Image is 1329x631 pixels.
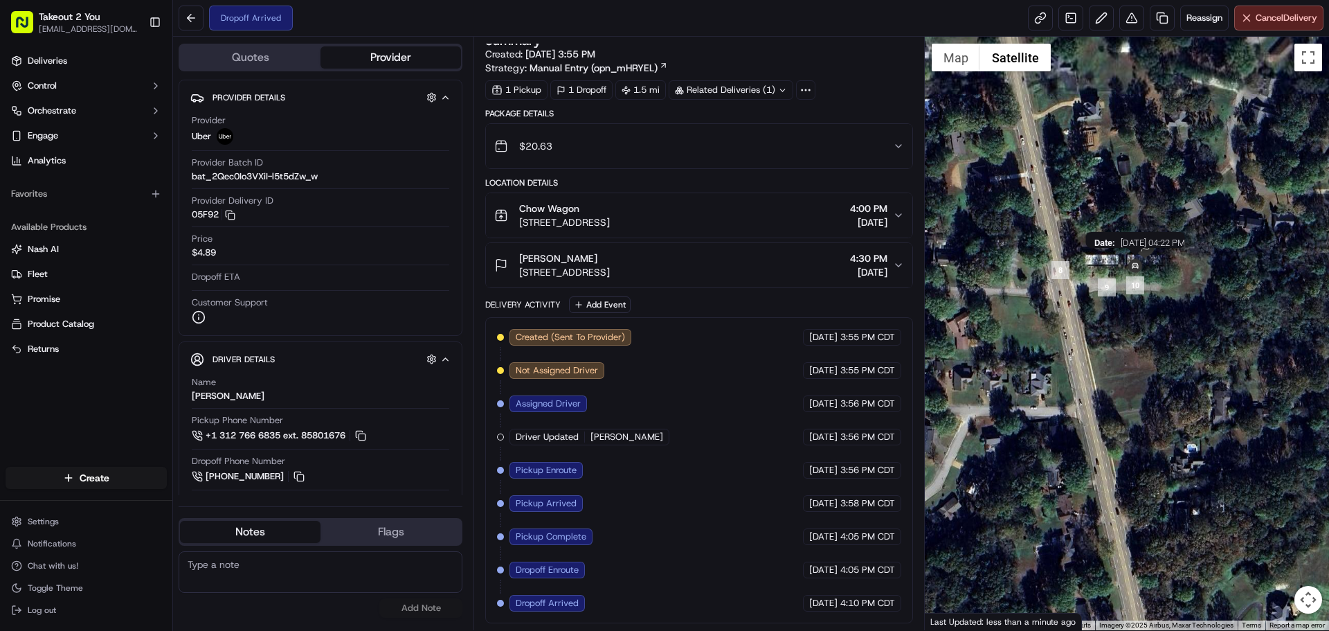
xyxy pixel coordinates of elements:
span: [DATE] [850,215,887,229]
span: [DATE] [809,331,838,344]
span: Manual Entry (opn_mHRYEL) [530,61,658,75]
span: [PERSON_NAME] [590,431,663,443]
span: $4.89 [192,247,216,259]
button: Show satellite imagery [980,44,1051,71]
span: • [46,215,51,226]
div: 1.5 mi [615,80,666,100]
button: Reassign [1180,6,1229,30]
span: Engage [28,130,58,142]
button: Fleet [6,263,167,285]
span: Pickup Arrived [516,497,577,510]
span: Product Catalog [28,318,94,330]
span: Settings [28,516,59,527]
span: Pylon [138,344,168,354]
span: [STREET_ADDRESS] [519,215,610,229]
span: Control [28,80,57,92]
button: Log out [6,601,167,620]
div: Start new chat [62,132,227,146]
button: Driver Details [190,348,451,371]
span: API Documentation [131,310,222,323]
button: [PHONE_NUMBER] [192,469,307,484]
a: +1 312 766 6835 ext. 85801676 [192,428,368,443]
span: 3:58 PM CDT [840,497,895,510]
div: Location Details [485,177,912,188]
img: 1736555255976-a54dd68f-1ca7-489b-9aae-adbdc363a1c4 [14,132,39,157]
span: [PERSON_NAME] [43,252,112,263]
span: +1 312 766 6835 ext. 85801676 [206,429,345,442]
span: Deliveries [28,55,67,67]
div: Last Updated: less than a minute ago [925,613,1082,630]
span: Provider Batch ID [192,157,263,169]
span: Promise [28,293,60,305]
span: [DATE] [809,398,838,410]
span: 3:56 PM CDT [840,464,895,477]
span: Imagery ©2025 Airbus, Maxar Technologies [1099,621,1233,629]
span: Created (Sent To Provider) [516,331,625,344]
span: 4:05 PM CDT [840,531,895,543]
button: Notes [180,521,320,543]
span: Dropoff Arrived [516,597,579,610]
div: 10 [1126,276,1144,294]
a: Returns [11,343,161,355]
span: [DATE] 04:22 PM [1120,238,1184,248]
span: [DATE] 3:55 PM [525,48,595,60]
button: Start new chat [235,136,252,153]
button: Add Event [569,296,631,313]
span: Not Assigned Driver [516,364,598,377]
span: Dropoff Enroute [516,564,579,576]
div: 📗 [14,311,25,322]
div: Strategy: [485,61,668,75]
a: Product Catalog [11,318,161,330]
div: 1 Dropoff [550,80,613,100]
span: [DATE] [809,497,838,510]
input: Got a question? Start typing here... [36,89,249,104]
span: Returns [28,343,59,355]
span: Cancel Delivery [1256,12,1317,24]
button: Engage [6,125,167,147]
span: [DATE] [809,431,838,443]
button: [EMAIL_ADDRESS][DOMAIN_NAME] [39,24,138,35]
span: Uber [192,130,211,143]
a: 💻API Documentation [111,304,228,329]
button: [PERSON_NAME][STREET_ADDRESS]4:30 PM[DATE] [486,243,912,287]
div: Delivery Activity [485,299,561,310]
span: Pickup Complete [516,531,586,543]
span: 3:55 PM CDT [840,364,895,377]
div: 💻 [117,311,128,322]
span: Dropoff Phone Number [192,455,285,468]
img: uber-new-logo.jpeg [217,128,233,145]
span: 4:05 PM CDT [840,564,895,576]
span: Pickup Enroute [516,464,577,477]
span: Chow Wagon [519,202,579,215]
img: Liam S. [14,239,36,261]
span: Provider Delivery ID [192,195,273,207]
span: Toggle Theme [28,583,83,594]
span: [PHONE_NUMBER] [206,470,284,483]
button: Notifications [6,534,167,553]
span: • [115,252,120,263]
button: Returns [6,338,167,360]
button: Nash AI [6,238,167,260]
a: Report a map error [1269,621,1325,629]
div: [PERSON_NAME] [192,390,264,402]
span: Reassign [1186,12,1222,24]
span: Notifications [28,538,76,549]
button: Takeout 2 You[EMAIL_ADDRESS][DOMAIN_NAME] [6,6,143,39]
span: Driver Details [213,354,275,365]
button: Settings [6,512,167,531]
a: Open this area in Google Maps (opens a new window) [928,612,974,630]
button: Toggle fullscreen view [1294,44,1322,71]
span: [DATE] [809,364,838,377]
span: Driver Updated [516,431,579,443]
button: Product Catalog [6,313,167,335]
button: $20.63 [486,124,912,168]
span: Create [80,471,109,485]
button: See all [215,177,252,194]
span: Nash AI [28,243,59,256]
span: Knowledge Base [28,310,106,323]
span: Provider Details [213,92,285,103]
span: 4:00 PM [850,202,887,215]
div: We're available if you need us! [62,146,190,157]
span: Customer Support [192,296,268,309]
